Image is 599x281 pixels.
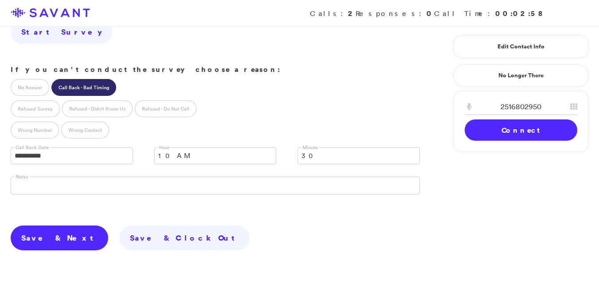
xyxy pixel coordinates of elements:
label: Hour [158,144,171,151]
label: No Answer [11,79,49,96]
a: Save & Clock Out [119,226,250,250]
a: Connect [465,119,577,141]
strong: 2 [348,8,356,18]
strong: If you can't conduct the survey choose a reason: [11,64,280,74]
label: Minute [301,144,319,151]
label: Refused - Do Not Call [135,100,196,117]
label: Wrong Contact [61,122,109,139]
span: 30 [301,148,404,164]
label: Notes [14,174,30,180]
strong: 0 [427,8,434,18]
label: Wrong Number [11,122,59,139]
label: Call Back - Bad Timing [51,79,116,96]
label: Call Back Date [14,144,50,151]
span: 10 AM [158,148,261,164]
label: Refused - Didn't Know Us [62,100,133,117]
label: Refused Survey [11,100,60,117]
strong: 00:02:58 [495,8,544,18]
a: Save & Next [11,226,108,250]
a: Edit Contact Info [465,40,577,54]
a: Start Survey [11,20,113,44]
a: No Longer There [454,64,588,87]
